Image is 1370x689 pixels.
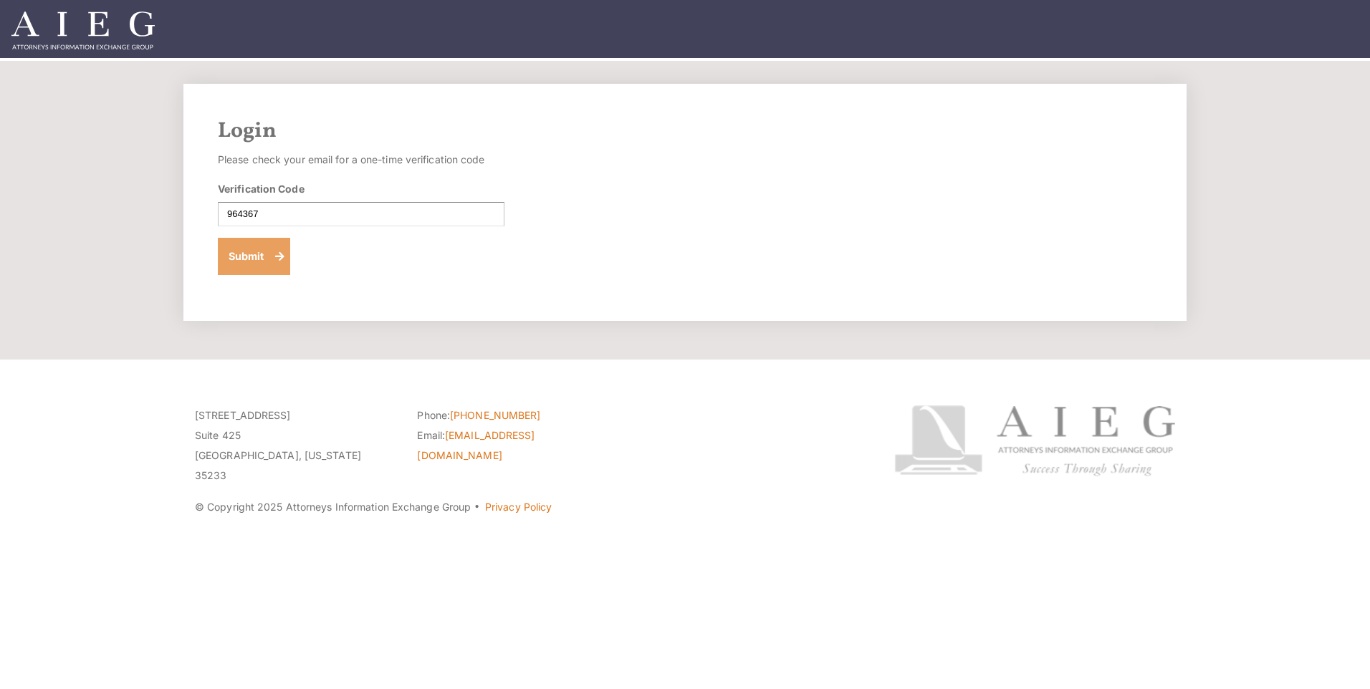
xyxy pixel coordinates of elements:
p: [STREET_ADDRESS] Suite 425 [GEOGRAPHIC_DATA], [US_STATE] 35233 [195,405,396,486]
button: Submit [218,238,290,275]
p: © Copyright 2025 Attorneys Information Exchange Group [195,497,840,517]
a: [EMAIL_ADDRESS][DOMAIN_NAME] [417,429,535,461]
a: Privacy Policy [485,501,552,513]
h2: Login [218,118,1152,144]
img: Attorneys Information Exchange Group logo [894,405,1175,476]
p: Please check your email for a one-time verification code [218,150,504,170]
label: Verification Code [218,181,305,196]
span: · [474,506,480,514]
a: [PHONE_NUMBER] [450,409,540,421]
li: Email: [417,425,618,466]
img: Attorneys Information Exchange Group [11,11,155,49]
li: Phone: [417,405,618,425]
